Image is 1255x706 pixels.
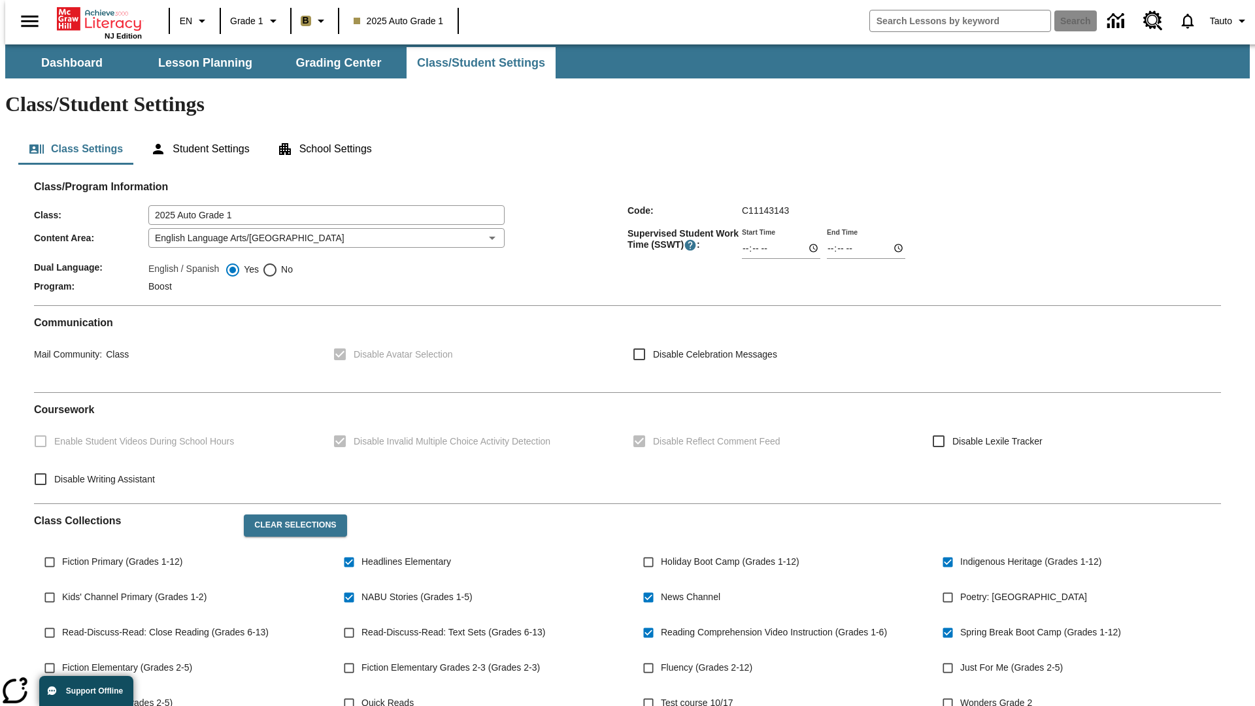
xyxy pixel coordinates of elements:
h2: Class Collections [34,514,233,527]
div: SubNavbar [5,44,1250,78]
span: Kids' Channel Primary (Grades 1-2) [62,590,207,604]
a: Resource Center, Will open in new tab [1135,3,1171,39]
div: Coursework [34,403,1221,493]
span: Supervised Student Work Time (SSWT) : [627,228,742,252]
span: Yes [241,263,259,277]
span: Disable Celebration Messages [653,348,777,361]
button: Lesson Planning [140,47,271,78]
label: English / Spanish [148,262,219,278]
span: Reading Comprehension Video Instruction (Grades 1-6) [661,626,887,639]
div: Class/Student Settings [18,133,1237,165]
span: EN [180,14,192,28]
input: Class [148,205,505,225]
button: Profile/Settings [1205,9,1255,33]
button: Grading Center [273,47,404,78]
button: Supervised Student Work Time is the timeframe when students can take LevelSet and when lessons ar... [684,239,697,252]
button: Class/Student Settings [407,47,556,78]
span: Fiction Elementary (Grades 2-5) [62,661,192,675]
button: Language: EN, Select a language [174,9,216,33]
span: No [278,263,293,277]
span: Boost [148,281,172,292]
label: Start Time [742,227,775,237]
label: End Time [827,227,858,237]
span: Poetry: [GEOGRAPHIC_DATA] [960,590,1087,604]
h2: Communication [34,316,1221,329]
button: Dashboard [7,47,137,78]
button: Grade: Grade 1, Select a grade [225,9,286,33]
button: Student Settings [140,133,259,165]
span: Disable Writing Assistant [54,473,155,486]
span: Spring Break Boot Camp (Grades 1-12) [960,626,1121,639]
div: Communication [34,316,1221,382]
span: Holiday Boot Camp (Grades 1-12) [661,555,799,569]
span: Code : [627,205,742,216]
span: NABU Stories (Grades 1-5) [361,590,473,604]
span: Enable Student Videos During School Hours [54,435,234,448]
a: Home [57,6,142,32]
div: SubNavbar [5,47,557,78]
span: Class [102,349,129,360]
span: Grade 1 [230,14,263,28]
span: Dual Language : [34,262,148,273]
span: Fiction Elementary Grades 2-3 (Grades 2-3) [361,661,540,675]
span: Fluency (Grades 2-12) [661,661,752,675]
span: B [303,12,309,29]
button: Clear Selections [244,514,346,537]
h2: Class/Program Information [34,180,1221,193]
span: Disable Reflect Comment Feed [653,435,780,448]
span: Disable Avatar Selection [354,348,453,361]
button: Class Settings [18,133,133,165]
span: 2025 Auto Grade 1 [354,14,444,28]
span: NJ Edition [105,32,142,40]
button: School Settings [267,133,382,165]
a: Notifications [1171,4,1205,38]
span: Mail Community : [34,349,102,360]
input: search field [870,10,1050,31]
span: Disable Invalid Multiple Choice Activity Detection [354,435,550,448]
span: Program : [34,281,148,292]
span: Read-Discuss-Read: Close Reading (Grades 6-13) [62,626,269,639]
button: Open side menu [10,2,49,41]
h1: Class/Student Settings [5,92,1250,116]
span: Fiction Primary (Grades 1-12) [62,555,182,569]
div: English Language Arts/[GEOGRAPHIC_DATA] [148,228,505,248]
span: News Channel [661,590,720,604]
span: Disable Lexile Tracker [952,435,1043,448]
span: C11143143 [742,205,789,216]
div: Class/Program Information [34,193,1221,295]
div: Home [57,5,142,40]
span: Read-Discuss-Read: Text Sets (Grades 6-13) [361,626,545,639]
span: Just For Me (Grades 2-5) [960,661,1063,675]
button: Support Offline [39,676,133,706]
span: Class : [34,210,148,220]
span: Indigenous Heritage (Grades 1-12) [960,555,1101,569]
span: Tauto [1210,14,1232,28]
span: Content Area : [34,233,148,243]
button: Boost Class color is light brown. Change class color [295,9,334,33]
span: Headlines Elementary [361,555,451,569]
h2: Course work [34,403,1221,416]
span: Support Offline [66,686,123,696]
a: Data Center [1099,3,1135,39]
